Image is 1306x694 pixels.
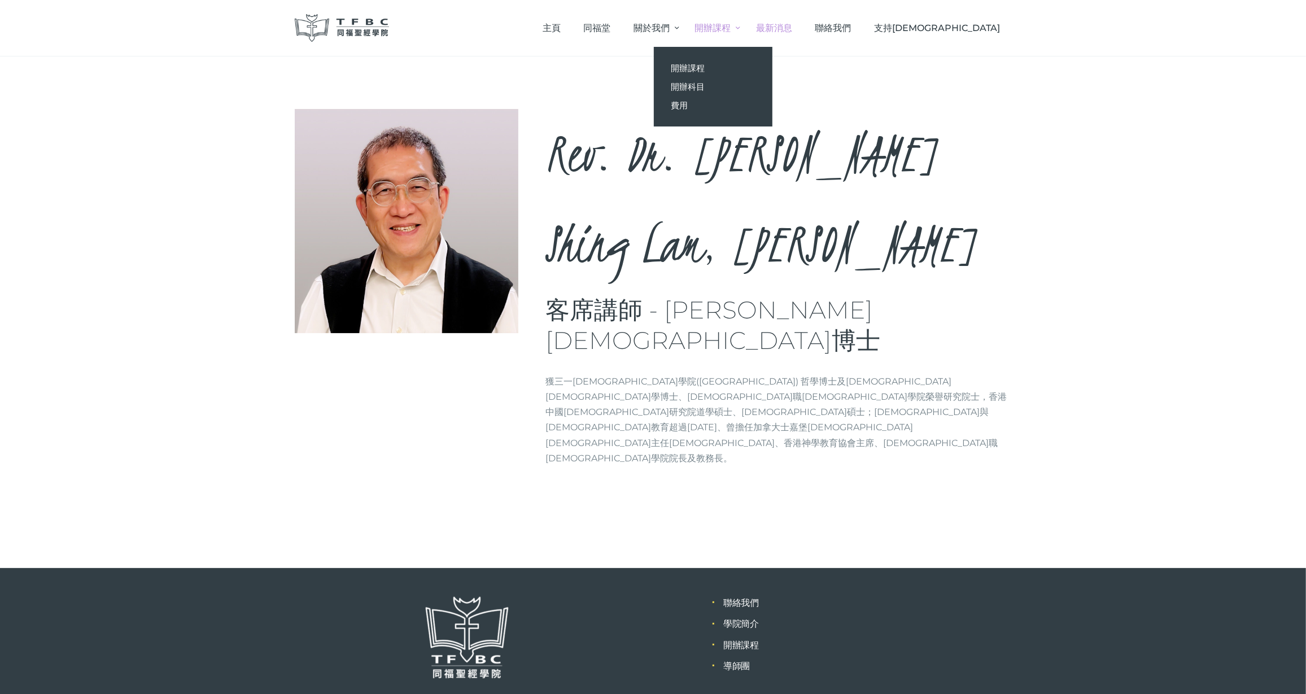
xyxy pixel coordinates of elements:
a: 開辦課程 [683,11,744,45]
a: 同福堂 [572,11,622,45]
span: 支持[DEMOGRAPHIC_DATA] [874,23,1000,33]
a: 主頁 [531,11,573,45]
a: 聯絡我們 [723,597,759,608]
a: 支持[DEMOGRAPHIC_DATA] [863,11,1012,45]
span: 關於我們 [634,23,670,33]
p: 獲三一[DEMOGRAPHIC_DATA]學院([GEOGRAPHIC_DATA]) 哲學博士及[DEMOGRAPHIC_DATA][DEMOGRAPHIC_DATA]學博士、[DEMOGRAP... [545,374,1012,466]
a: 學院簡介 [723,618,759,629]
span: 費用 [671,100,688,111]
span: 開辦課程 [671,63,705,73]
span: 聯絡我們 [815,23,851,33]
h2: Rev. Dr. [PERSON_NAME] Shing Lam, [PERSON_NAME] [545,109,1012,290]
img: Rev. Dr. Li Shing Lam, Derek [295,109,519,333]
a: 導師團 [723,661,750,671]
span: 開辦科目 [671,81,705,92]
a: 最新消息 [745,11,804,45]
span: 最新消息 [756,23,792,33]
a: 開辦課程 [654,59,772,77]
a: 費用 [654,96,772,115]
a: 開辦課程 [723,640,759,651]
a: 關於我們 [622,11,683,45]
span: 主頁 [543,23,561,33]
h3: 客席講師 - [PERSON_NAME][DEMOGRAPHIC_DATA]博士 [545,295,1012,356]
img: 同福聖經學院 TFBC [295,14,390,42]
a: 開辦科目 [654,77,772,96]
a: 聯絡我們 [803,11,863,45]
span: 開辦課程 [695,23,731,33]
span: 同福堂 [584,23,611,33]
